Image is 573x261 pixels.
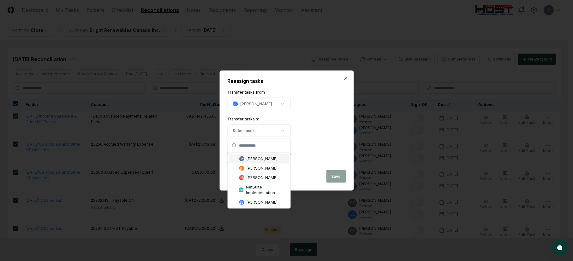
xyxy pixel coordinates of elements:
div: Suggestions [228,153,290,208]
span: NI [239,188,243,192]
label: Transfer tasks to [227,117,260,121]
div: NetSuite Implementation [246,184,286,196]
div: [PERSON_NAME] [247,156,278,162]
div: [PERSON_NAME] [247,165,278,171]
span: KB [240,175,244,180]
button: Select user [227,125,290,137]
label: Transfer tasks from [227,90,265,95]
div: [PERSON_NAME] [247,200,278,205]
span: JH [239,166,244,171]
span: VL [233,101,237,106]
div: [PERSON_NAME] [247,175,278,181]
span: CY [239,156,244,161]
span: SB [240,200,243,205]
div: [PERSON_NAME] [240,101,272,107]
h2: Reassign tasks [227,78,346,84]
